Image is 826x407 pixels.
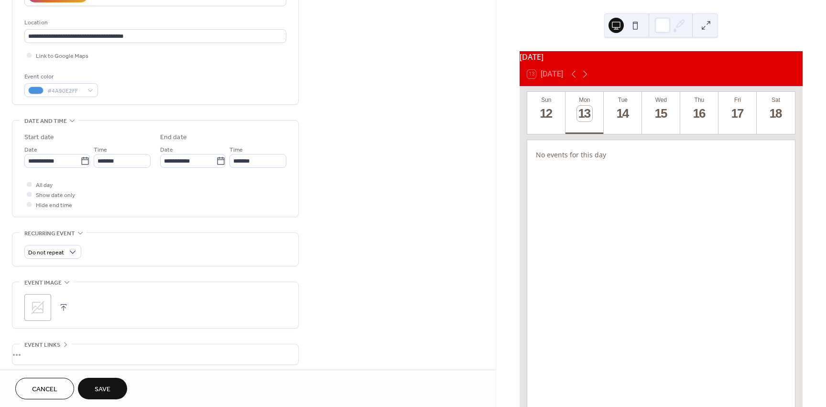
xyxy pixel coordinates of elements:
span: Date [160,145,173,155]
div: Sat [760,97,792,103]
div: No events for this day [528,143,793,166]
span: Do not repeat [28,247,64,258]
span: Cancel [32,385,57,395]
span: Recurring event [24,229,75,239]
div: 14 [615,106,631,121]
div: 13 [577,106,593,121]
button: Cancel [15,378,74,399]
div: 18 [768,106,784,121]
span: Show date only [36,190,75,200]
span: Hide end time [36,200,72,210]
div: ••• [12,344,298,364]
div: End date [160,132,187,143]
div: 16 [692,106,707,121]
span: Event links [24,340,60,350]
button: Fri17 [718,92,757,134]
div: Tue [607,97,639,103]
button: Wed15 [642,92,680,134]
span: Date and time [24,116,67,126]
div: Mon [568,97,601,103]
div: Location [24,18,284,28]
button: Save [78,378,127,399]
div: Event color [24,72,96,82]
div: Start date [24,132,54,143]
span: Time [229,145,243,155]
div: Fri [721,97,754,103]
div: ; [24,294,51,321]
span: Time [94,145,107,155]
button: Thu16 [680,92,718,134]
button: Mon13 [565,92,604,134]
span: All day [36,180,53,190]
div: 17 [730,106,746,121]
button: Sat18 [757,92,795,134]
span: Link to Google Maps [36,51,88,61]
span: Save [95,385,110,395]
span: Event image [24,278,62,288]
div: 12 [539,106,554,121]
div: [DATE] [520,51,803,63]
button: Sun12 [527,92,565,134]
button: Tue14 [604,92,642,134]
div: Wed [645,97,677,103]
div: Sun [530,97,563,103]
span: Date [24,145,37,155]
div: 15 [653,106,669,121]
div: Thu [683,97,716,103]
span: #4A90E2FF [47,86,83,96]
